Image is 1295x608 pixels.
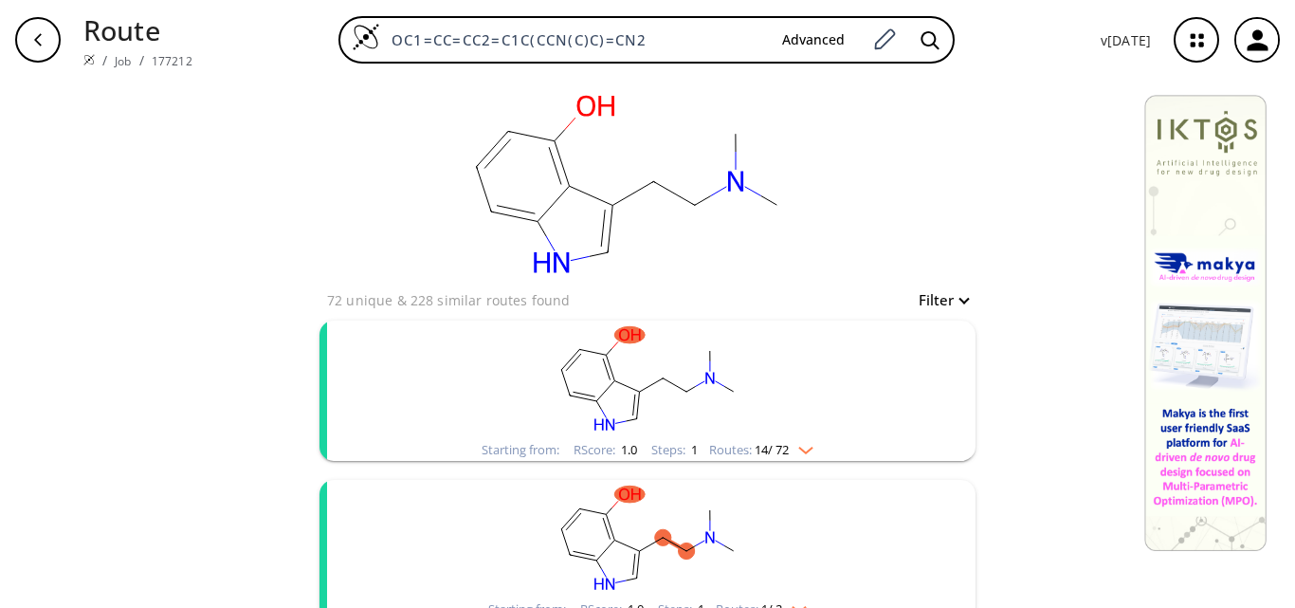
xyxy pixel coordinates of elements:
div: Steps : [651,444,698,456]
img: Spaya logo [83,54,95,65]
div: Starting from: [482,444,559,456]
img: Down [789,439,813,454]
p: 72 unique & 228 similar routes found [327,290,570,310]
a: 177212 [152,53,192,69]
span: 1.0 [618,441,637,458]
li: / [139,50,144,70]
p: Route [83,9,192,50]
input: Enter SMILES [380,30,767,49]
img: Logo Spaya [352,23,380,51]
svg: CN(C)CCc1c[nH]c2cccc(O)c12 [401,321,894,439]
button: Filter [907,293,968,307]
div: Routes: [709,444,813,456]
div: RScore : [574,444,637,456]
li: / [102,50,107,70]
span: 14 / 72 [755,444,789,456]
a: Job [115,53,131,69]
p: v [DATE] [1101,30,1151,50]
svg: OC1=CC=CC2=C1C(CCN(C)C)=CN2 [437,80,816,288]
span: 1 [688,441,698,458]
button: Advanced [767,23,860,58]
svg: CN(C)CCc1c[nH]c2cccc(O)c12 [401,480,894,599]
img: Banner [1144,95,1267,551]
